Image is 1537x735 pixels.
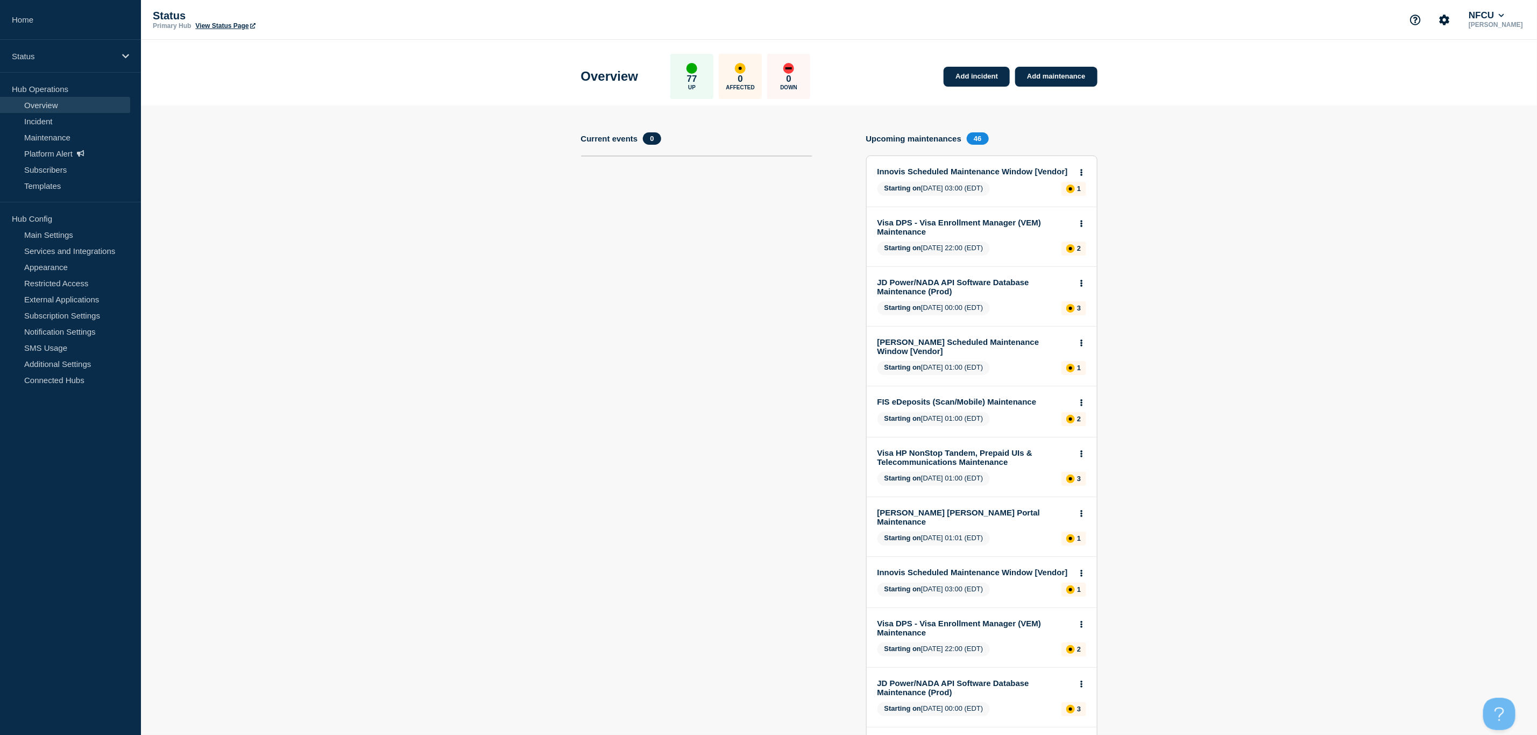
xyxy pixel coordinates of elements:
[1066,304,1075,313] div: affected
[1066,705,1075,713] div: affected
[1066,244,1075,253] div: affected
[877,583,990,597] span: [DATE] 03:00 (EDT)
[1077,244,1081,252] p: 2
[884,244,922,252] span: Starting on
[967,132,988,145] span: 46
[877,278,1072,296] a: JD Power/NADA API Software Database Maintenance (Prod)
[780,84,797,90] p: Down
[884,645,922,653] span: Starting on
[1066,645,1075,654] div: affected
[1404,9,1427,31] button: Support
[1077,534,1081,542] p: 1
[783,63,794,74] div: down
[877,472,990,486] span: [DATE] 01:00 (EDT)
[153,10,368,22] p: Status
[686,63,697,74] div: up
[944,67,1010,87] a: Add incident
[877,568,1072,577] a: Innovis Scheduled Maintenance Window [Vendor]
[735,63,746,74] div: affected
[877,508,1072,526] a: [PERSON_NAME] [PERSON_NAME] Portal Maintenance
[643,132,661,145] span: 0
[877,242,990,256] span: [DATE] 22:00 (EDT)
[787,74,791,84] p: 0
[1077,475,1081,483] p: 3
[1483,698,1515,730] iframe: Help Scout Beacon - Open
[1433,9,1456,31] button: Account settings
[884,534,922,542] span: Starting on
[877,337,1072,356] a: [PERSON_NAME] Scheduled Maintenance Window [Vendor]
[581,69,639,84] h1: Overview
[877,532,990,546] span: [DATE] 01:01 (EDT)
[877,167,1072,176] a: Innovis Scheduled Maintenance Window [Vendor]
[877,619,1072,637] a: Visa DPS - Visa Enrollment Manager (VEM) Maintenance
[153,22,191,30] p: Primary Hub
[1077,364,1081,372] p: 1
[1066,534,1075,543] div: affected
[884,363,922,371] span: Starting on
[1066,475,1075,483] div: affected
[877,361,990,375] span: [DATE] 01:00 (EDT)
[884,585,922,593] span: Starting on
[195,22,255,30] a: View Status Page
[877,642,990,656] span: [DATE] 22:00 (EDT)
[726,84,755,90] p: Affected
[1066,585,1075,594] div: affected
[877,182,990,196] span: [DATE] 03:00 (EDT)
[884,303,922,312] span: Starting on
[581,134,638,143] h4: Current events
[877,448,1072,467] a: Visa HP NonStop Tandem, Prepaid UIs & Telecommunications Maintenance
[884,184,922,192] span: Starting on
[1077,585,1081,593] p: 1
[12,52,115,61] p: Status
[1467,21,1525,29] p: [PERSON_NAME]
[1066,415,1075,423] div: affected
[1077,645,1081,653] p: 2
[877,679,1072,697] a: JD Power/NADA API Software Database Maintenance (Prod)
[1066,364,1075,372] div: affected
[1467,10,1506,21] button: NFCU
[866,134,962,143] h4: Upcoming maintenances
[884,414,922,422] span: Starting on
[688,84,696,90] p: Up
[877,412,990,426] span: [DATE] 01:00 (EDT)
[877,397,1072,406] a: FIS eDeposits (Scan/Mobile) Maintenance
[738,74,743,84] p: 0
[1066,185,1075,193] div: affected
[877,301,990,315] span: [DATE] 00:00 (EDT)
[1077,415,1081,423] p: 2
[877,218,1072,236] a: Visa DPS - Visa Enrollment Manager (VEM) Maintenance
[1015,67,1097,87] a: Add maintenance
[884,704,922,712] span: Starting on
[1077,304,1081,312] p: 3
[1077,185,1081,193] p: 1
[1077,705,1081,713] p: 3
[884,474,922,482] span: Starting on
[687,74,697,84] p: 77
[877,702,990,716] span: [DATE] 00:00 (EDT)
